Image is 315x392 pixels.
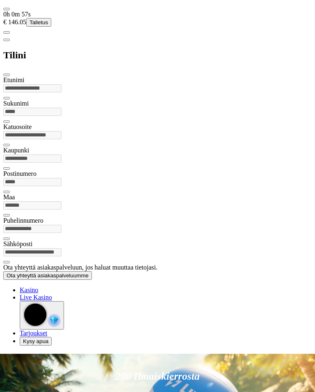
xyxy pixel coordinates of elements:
[3,120,10,123] button: eye icon
[3,217,43,224] label: Puhelinnumero
[30,19,48,25] span: Talletus
[3,240,32,247] label: Sähköposti
[3,50,312,61] h2: Tilini
[48,314,61,327] img: reward-icon
[3,191,10,193] button: eye icon
[3,11,31,18] span: user session time
[3,214,10,217] button: eye icon
[23,338,48,344] span: Kysy apua
[3,8,10,10] button: menu
[3,74,10,76] button: close
[3,76,25,83] label: Etunimi
[26,18,51,27] button: Talletus
[3,100,29,107] label: Sukunimi
[3,123,32,130] label: Katuosoite
[3,261,10,263] button: eye icon
[7,272,89,279] span: Ota yhteyttä asiakaspalveluumme
[20,294,52,301] span: Live Kasino
[20,286,38,293] span: Kasino
[3,194,15,201] label: Maa
[3,271,92,280] button: Ota yhteyttä asiakaspalveluumme
[20,330,47,337] span: Tarjoukset
[3,97,10,99] button: eye icon
[20,286,38,293] a: diamond iconKasino
[3,144,10,146] button: eye icon
[3,147,29,154] label: Kaupunki
[20,301,64,330] button: reward-icon
[3,264,312,271] div: Ota yhteyttä asiakaspalveluun, jos haluat muuttaa tietojasi.
[20,337,52,346] button: headphones iconKysy apua
[3,39,10,41] button: chevron-left icon
[3,170,37,177] label: Postinumero
[3,31,10,34] button: menu
[20,294,52,301] a: poker-chip iconLive Kasino
[3,167,10,170] button: eye icon
[3,18,26,25] span: € 146.05
[20,330,47,337] a: gift-inverted iconTarjoukset
[3,238,10,240] button: eye icon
